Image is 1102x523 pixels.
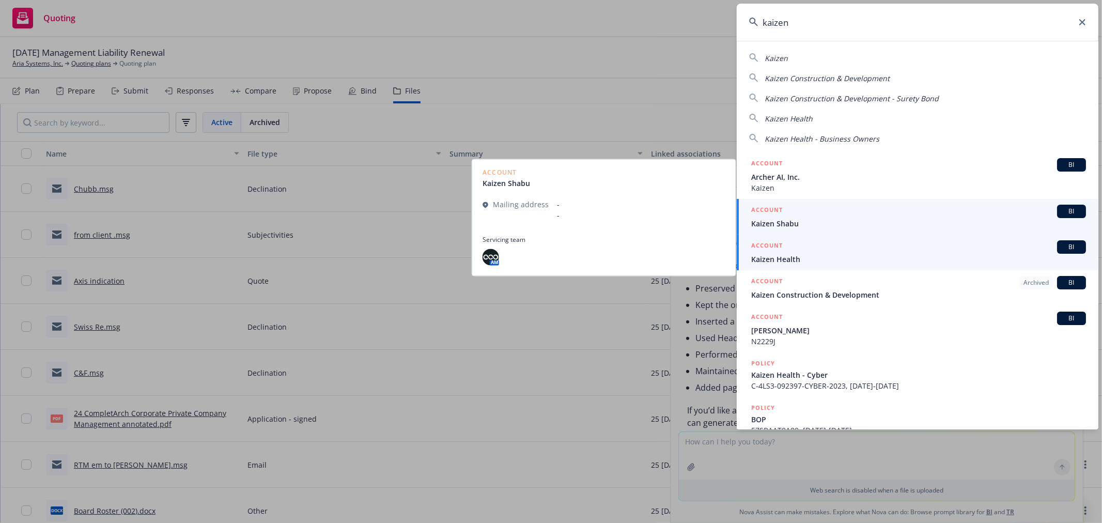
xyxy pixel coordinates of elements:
span: BOP [751,414,1086,425]
span: 57SBAAT9A89, [DATE]-[DATE] [751,425,1086,436]
span: Kaizen Health - Cyber [751,370,1086,380]
a: ACCOUNTBIArcher AI, Inc.Kaizen [737,152,1098,199]
h5: ACCOUNT [751,312,783,324]
span: Archived [1023,278,1049,287]
span: [PERSON_NAME] [751,325,1086,336]
span: Kaizen Construction & Development - Surety Bond [765,94,939,103]
h5: ACCOUNT [751,205,783,217]
span: Kaizen [751,182,1086,193]
span: BI [1061,207,1082,216]
span: BI [1061,242,1082,252]
h5: ACCOUNT [751,158,783,171]
span: C-4LS3-092397-CYBER-2023, [DATE]-[DATE] [751,380,1086,391]
span: BI [1061,278,1082,287]
a: ACCOUNTBIKaizen Shabu [737,199,1098,235]
span: Kaizen Health [751,254,1086,265]
h5: POLICY [751,358,775,368]
h5: ACCOUNT [751,276,783,288]
span: Kaizen [765,53,788,63]
input: Search... [737,4,1098,41]
a: ACCOUNTBIKaizen Health [737,235,1098,270]
span: Kaizen Shabu [751,218,1086,229]
span: Kaizen Health - Business Owners [765,134,879,144]
h5: ACCOUNT [751,240,783,253]
a: POLICYKaizen Health - CyberC-4LS3-092397-CYBER-2023, [DATE]-[DATE] [737,352,1098,397]
a: ACCOUNTArchivedBIKaizen Construction & Development [737,270,1098,306]
a: ACCOUNTBI[PERSON_NAME]N2229J [737,306,1098,352]
a: POLICYBOP57SBAAT9A89, [DATE]-[DATE] [737,397,1098,441]
span: N2229J [751,336,1086,347]
span: Archer AI, Inc. [751,172,1086,182]
span: BI [1061,314,1082,323]
span: Kaizen Health [765,114,813,124]
span: Kaizen Construction & Development [751,289,1086,300]
span: Kaizen Construction & Development [765,73,890,83]
h5: POLICY [751,403,775,413]
span: BI [1061,160,1082,170]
